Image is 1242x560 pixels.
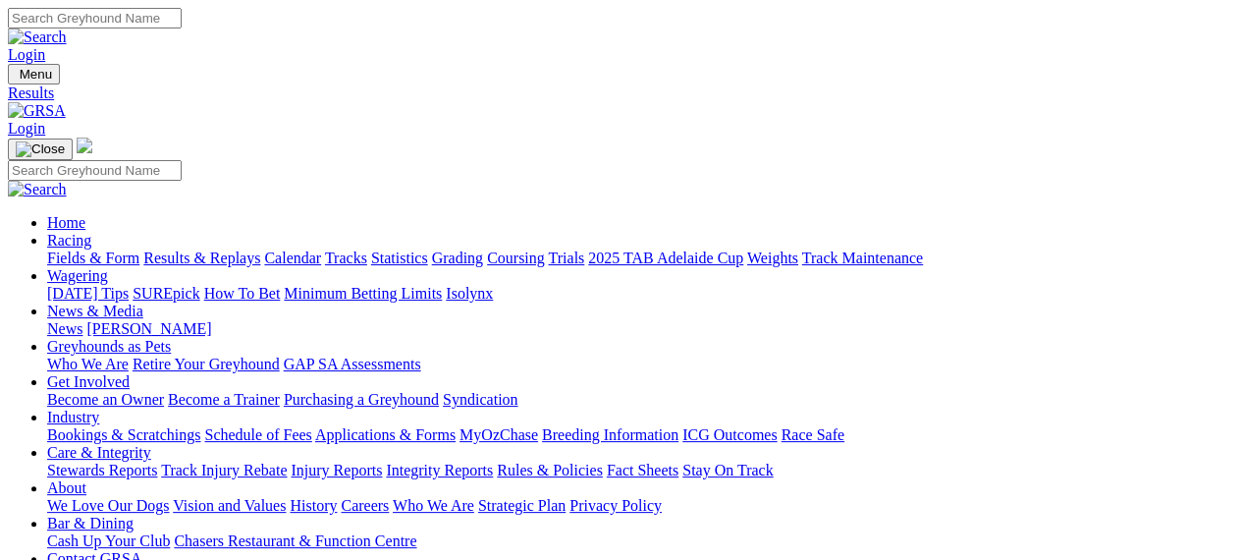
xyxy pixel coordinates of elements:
a: Login [8,120,45,137]
a: Racing [47,232,91,249]
a: Industry [47,409,99,425]
a: Track Maintenance [802,250,923,266]
a: Stewards Reports [47,462,157,478]
div: About [47,497,1234,515]
a: Greyhounds as Pets [47,338,171,355]
span: Menu [20,67,52,82]
a: Minimum Betting Limits [284,285,442,302]
a: Syndication [443,391,517,408]
a: Schedule of Fees [204,426,311,443]
a: Bookings & Scratchings [47,426,200,443]
input: Search [8,160,182,181]
div: Industry [47,426,1234,444]
a: SUREpick [133,285,199,302]
a: Injury Reports [291,462,382,478]
input: Search [8,8,182,28]
img: Close [16,141,65,157]
a: Careers [341,497,389,514]
a: Race Safe [781,426,843,443]
a: Results & Replays [143,250,260,266]
a: MyOzChase [459,426,538,443]
a: Integrity Reports [386,462,493,478]
a: Vision and Values [173,497,286,514]
a: ICG Outcomes [682,426,777,443]
a: Bar & Dining [47,515,134,532]
a: Wagering [47,267,108,284]
a: Isolynx [446,285,493,302]
a: [PERSON_NAME] [86,320,211,337]
a: Track Injury Rebate [161,462,287,478]
a: Retire Your Greyhound [133,356,280,372]
button: Toggle navigation [8,64,60,84]
a: Chasers Restaurant & Function Centre [174,532,416,549]
a: How To Bet [204,285,281,302]
a: 2025 TAB Adelaide Cup [588,250,743,266]
img: logo-grsa-white.png [77,138,92,153]
a: Results [8,84,1234,102]
a: About [47,479,86,496]
a: Tracks [325,250,367,266]
a: History [290,497,337,514]
a: Get Involved [47,373,130,390]
a: Calendar [264,250,321,266]
a: Coursing [487,250,545,266]
img: GRSA [8,102,66,120]
a: Become an Owner [47,391,164,408]
a: Cash Up Your Club [47,532,170,549]
a: Become a Trainer [168,391,280,408]
a: We Love Our Dogs [47,497,169,514]
img: Search [8,28,67,46]
a: Who We Are [47,356,129,372]
a: Statistics [371,250,428,266]
a: Grading [432,250,483,266]
button: Toggle navigation [8,139,73,160]
div: Bar & Dining [47,532,1234,550]
a: GAP SA Assessments [284,356,421,372]
a: Purchasing a Greyhound [284,391,439,408]
div: Greyhounds as Pets [47,356,1234,373]
div: Wagering [47,285,1234,303]
a: Weights [747,250,798,266]
a: Fields & Form [47,250,139,266]
a: Login [8,46,45,63]
a: Trials [548,250,584,266]
div: News & Media [47,320,1234,338]
a: Stay On Track [682,462,773,478]
a: Privacy Policy [569,497,662,514]
a: Breeding Information [542,426,678,443]
a: News & Media [47,303,143,319]
img: Search [8,181,67,198]
a: [DATE] Tips [47,285,129,302]
a: Applications & Forms [315,426,456,443]
div: Care & Integrity [47,462,1234,479]
a: Home [47,214,85,231]
a: Fact Sheets [607,462,678,478]
a: News [47,320,82,337]
a: Who We Are [393,497,474,514]
a: Strategic Plan [478,497,566,514]
a: Care & Integrity [47,444,151,461]
div: Get Involved [47,391,1234,409]
a: Rules & Policies [497,462,603,478]
div: Racing [47,250,1234,267]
